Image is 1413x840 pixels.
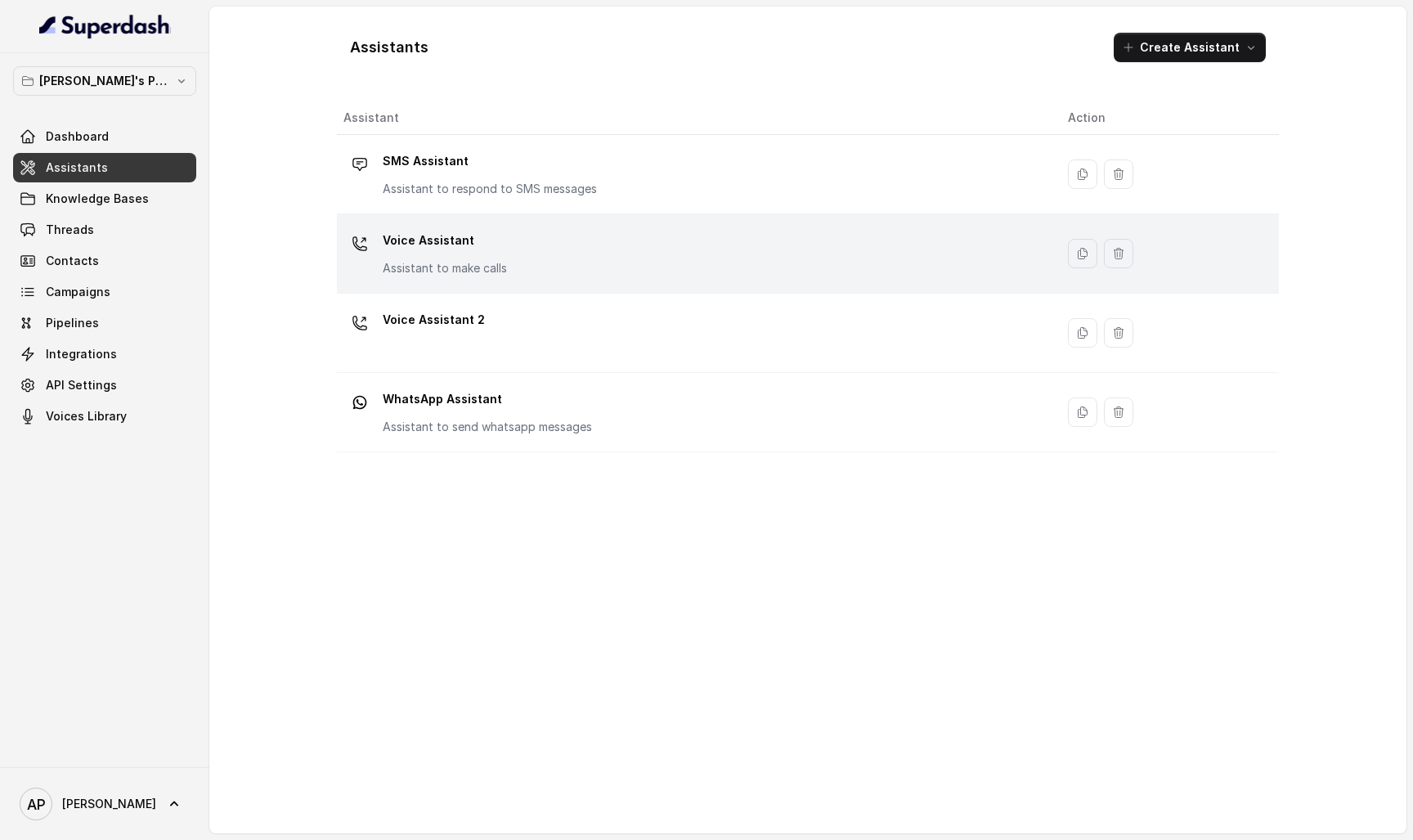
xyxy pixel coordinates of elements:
span: Voices Library [46,408,127,424]
p: Assistant to respond to SMS messages [383,181,597,197]
a: Integrations [13,339,196,369]
span: Knowledge Bases [46,191,149,207]
p: Assistant to make calls [383,260,507,276]
button: [PERSON_NAME]'s Production Testing [13,66,196,96]
p: SMS Assistant [383,148,597,174]
a: Dashboard [13,122,196,151]
a: Contacts [13,246,196,276]
span: API Settings [46,377,117,393]
th: Assistant [337,101,1055,135]
p: [PERSON_NAME]'s Production Testing [39,71,170,91]
span: Pipelines [46,315,99,331]
a: Pipelines [13,308,196,338]
a: Threads [13,215,196,245]
span: Threads [46,222,94,238]
span: Integrations [46,346,117,362]
h1: Assistants [350,34,428,61]
span: Dashboard [46,128,109,145]
p: Voice Assistant [383,227,507,254]
p: Assistant to send whatsapp messages [383,419,592,435]
text: AP [27,796,46,813]
img: light.svg [39,13,171,39]
span: Contacts [46,253,99,269]
span: Campaigns [46,284,110,300]
span: Assistants [46,159,108,176]
a: Campaigns [13,277,196,307]
a: Voices Library [13,402,196,431]
a: Assistants [13,153,196,182]
p: Voice Assistant 2 [383,307,485,333]
a: API Settings [13,371,196,400]
p: WhatsApp Assistant [383,386,592,412]
a: [PERSON_NAME] [13,781,196,827]
span: [PERSON_NAME] [62,796,156,812]
a: Knowledge Bases [13,184,196,213]
button: Create Assistant [1114,33,1266,62]
th: Action [1055,101,1279,135]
